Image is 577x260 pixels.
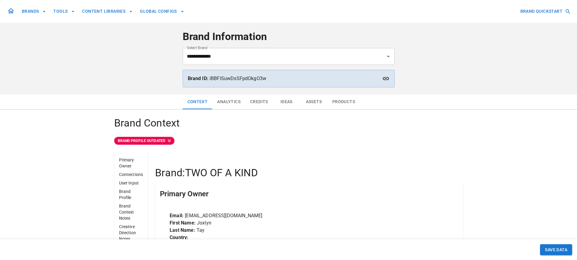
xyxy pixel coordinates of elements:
[160,189,209,199] h5: Primary Owner
[114,137,463,145] a: BRAND PROFILE OUTDATED
[119,180,143,186] p: User Input
[188,76,208,81] strong: Brand ID:
[188,75,390,82] p: iBBFlSuwDsSFpdOkgO3w
[119,188,143,201] p: Brand Profile
[170,220,196,226] strong: First Name:
[170,219,449,227] p: Joxlyn
[119,157,143,169] p: Primary Owner
[384,52,393,61] button: Open
[170,213,184,218] strong: Email:
[119,171,143,177] p: Connections
[187,45,207,50] label: Select Brand
[170,227,449,234] p: Tay
[118,138,165,144] p: BRAND PROFILE OUTDATED
[138,6,187,17] button: GLOBAL CONFIGS
[183,95,213,109] button: Context
[183,30,395,43] h4: Brand Information
[273,95,300,109] button: Ideas
[212,95,245,109] button: Analytics
[155,167,463,179] h4: Brand: TWO OF A KIND
[170,235,188,240] strong: Country:
[19,6,48,17] button: BRANDS
[518,6,572,17] button: BRAND QUICKSTART
[300,95,327,109] button: Assets
[119,203,143,221] p: Brand Context Notes
[80,6,135,17] button: CONTENT LIBRARIES
[155,183,463,205] div: Primary Owner
[51,6,77,17] button: TOOLS
[245,95,273,109] button: Credits
[114,117,463,130] h4: Brand Context
[119,224,143,242] p: Creative Direction Notes
[327,95,360,109] button: Products
[170,212,449,219] p: [EMAIL_ADDRESS][DOMAIN_NAME]
[540,244,572,255] button: SAVE DATA
[170,227,195,233] strong: Last Name:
